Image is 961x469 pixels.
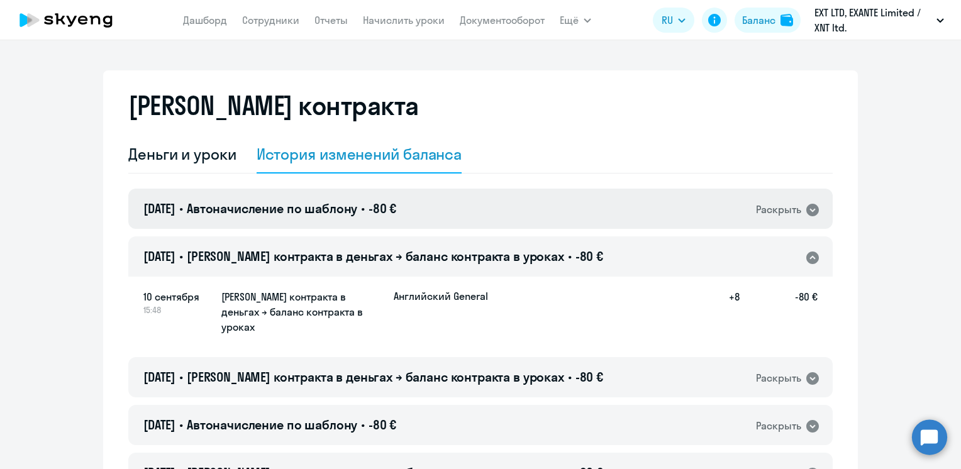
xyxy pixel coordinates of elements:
[460,14,545,26] a: Документооборот
[756,202,801,218] div: Раскрыть
[756,418,801,434] div: Раскрыть
[740,289,818,336] h5: -80 €
[575,248,603,264] span: -80 €
[128,144,236,164] div: Деньги и уроки
[814,5,931,35] p: EXT LTD, ‎EXANTE Limited / XNT ltd.
[780,14,793,26] img: balance
[179,248,183,264] span: •
[568,369,572,385] span: •
[808,5,950,35] button: EXT LTD, ‎EXANTE Limited / XNT ltd.
[179,201,183,216] span: •
[735,8,801,33] button: Балансbalance
[560,13,579,28] span: Ещё
[568,248,572,264] span: •
[143,369,175,385] span: [DATE]
[183,14,227,26] a: Дашборд
[143,304,211,316] span: 15:48
[699,289,740,336] h5: +8
[653,8,694,33] button: RU
[257,144,462,164] div: История изменений баланса
[394,289,488,303] p: Английский General
[242,14,299,26] a: Сотрудники
[179,417,183,433] span: •
[179,369,183,385] span: •
[128,91,419,121] h2: [PERSON_NAME] контракта
[187,417,357,433] span: Автоначисление по шаблону
[143,201,175,216] span: [DATE]
[361,201,365,216] span: •
[221,289,384,334] h5: [PERSON_NAME] контракта в деньгах → баланс контракта в уроках
[361,417,365,433] span: •
[742,13,775,28] div: Баланс
[756,370,801,386] div: Раскрыть
[187,201,357,216] span: Автоначисление по шаблону
[369,201,396,216] span: -80 €
[560,8,591,33] button: Ещё
[143,248,175,264] span: [DATE]
[187,248,564,264] span: [PERSON_NAME] контракта в деньгах → баланс контракта в уроках
[187,369,564,385] span: [PERSON_NAME] контракта в деньгах → баланс контракта в уроках
[314,14,348,26] a: Отчеты
[575,369,603,385] span: -80 €
[143,417,175,433] span: [DATE]
[143,289,211,304] span: 10 сентября
[363,14,445,26] a: Начислить уроки
[369,417,396,433] span: -80 €
[662,13,673,28] span: RU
